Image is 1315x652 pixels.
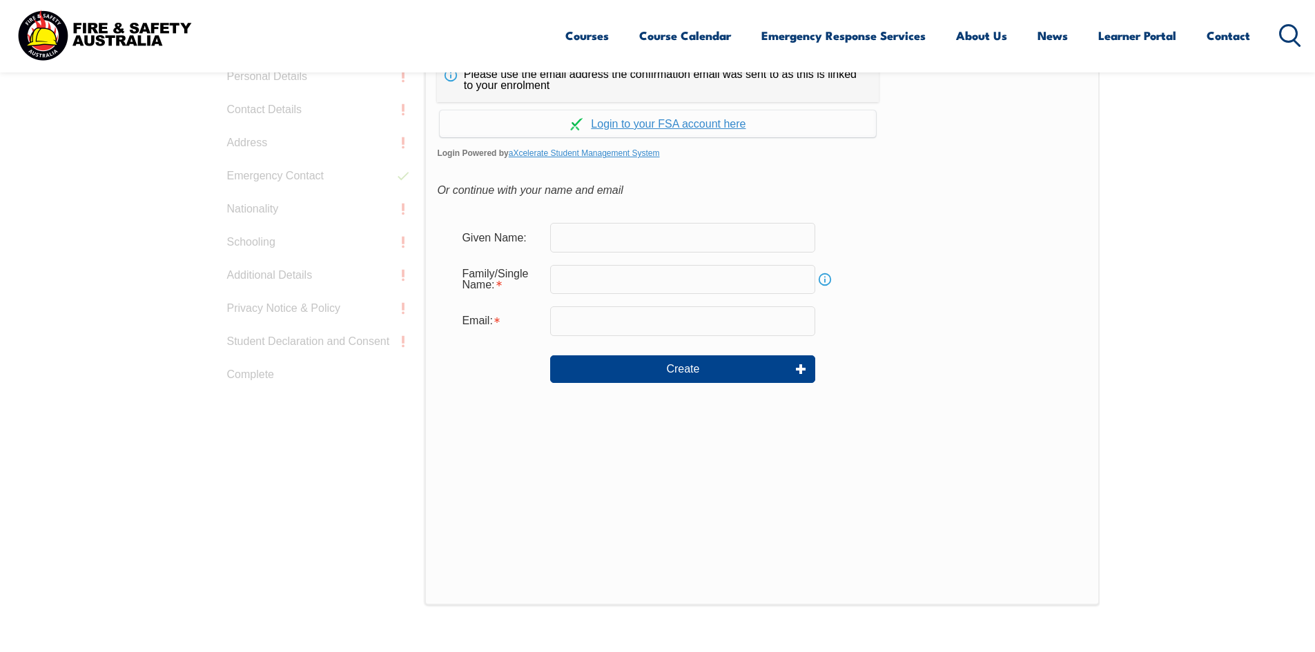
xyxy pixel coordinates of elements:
[815,270,835,289] a: Info
[570,118,583,130] img: Log in withaxcelerate
[761,17,926,54] a: Emergency Response Services
[451,308,550,334] div: Email is required.
[451,261,550,298] div: Family/Single Name is required.
[451,224,550,250] div: Given Name:
[565,17,609,54] a: Courses
[1098,17,1176,54] a: Learner Portal
[956,17,1007,54] a: About Us
[437,143,1087,164] span: Login Powered by
[1038,17,1068,54] a: News
[550,355,815,383] button: Create
[639,17,731,54] a: Course Calendar
[437,180,1087,201] div: Or continue with your name and email
[509,148,660,158] a: aXcelerate Student Management System
[1207,17,1250,54] a: Contact
[437,58,879,102] div: Please use the email address the confirmation email was sent to as this is linked to your enrolment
